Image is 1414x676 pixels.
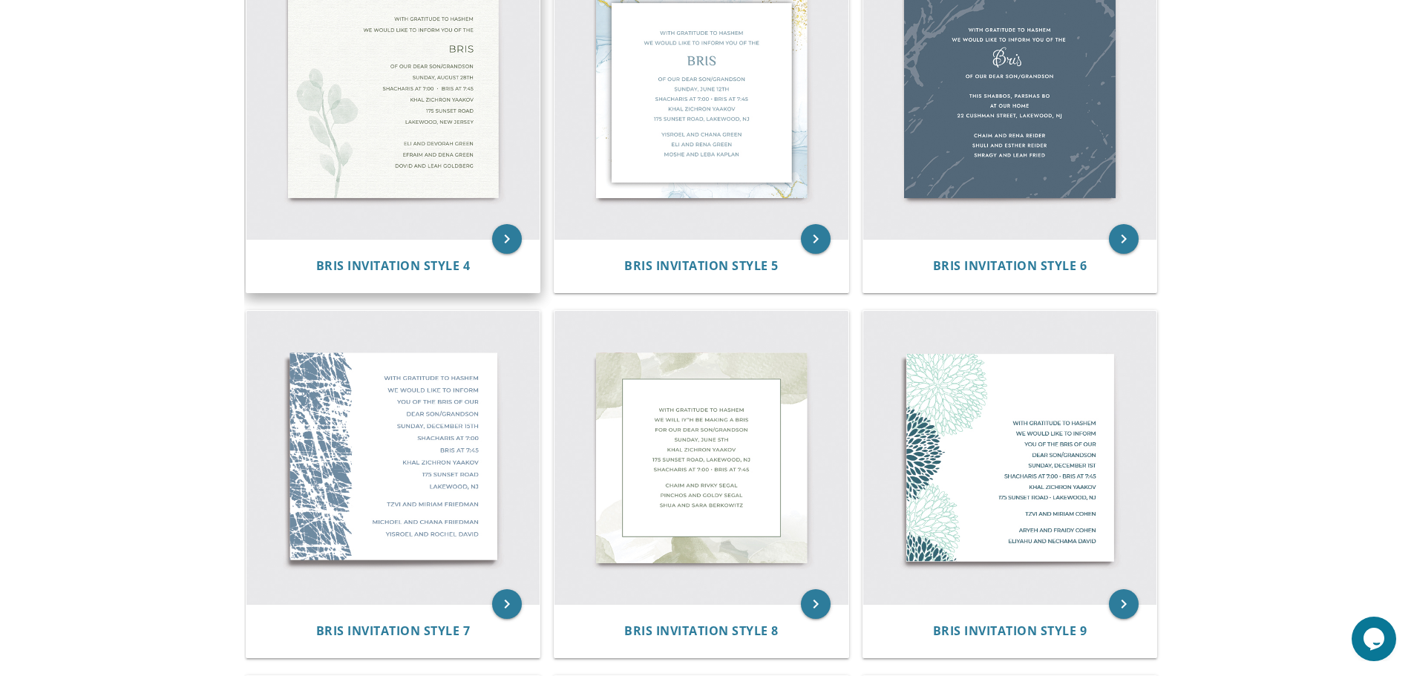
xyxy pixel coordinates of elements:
[316,259,471,273] a: Bris Invitation Style 4
[624,624,779,638] a: Bris Invitation Style 8
[246,311,540,605] img: Bris Invitation Style 7
[316,623,471,639] span: Bris Invitation Style 7
[624,623,779,639] span: Bris Invitation Style 8
[1109,589,1139,619] a: keyboard_arrow_right
[801,224,831,254] a: keyboard_arrow_right
[316,257,471,274] span: Bris Invitation Style 4
[801,589,831,619] a: keyboard_arrow_right
[624,259,779,273] a: Bris Invitation Style 5
[933,259,1087,273] a: Bris Invitation Style 6
[1352,617,1399,661] iframe: chat widget
[933,257,1087,274] span: Bris Invitation Style 6
[863,311,1157,605] img: Bris Invitation Style 9
[933,624,1087,638] a: Bris Invitation Style 9
[492,589,522,619] a: keyboard_arrow_right
[624,257,779,274] span: Bris Invitation Style 5
[933,623,1087,639] span: Bris Invitation Style 9
[1109,224,1139,254] a: keyboard_arrow_right
[492,224,522,254] a: keyboard_arrow_right
[316,624,471,638] a: Bris Invitation Style 7
[554,311,848,605] img: Bris Invitation Style 8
